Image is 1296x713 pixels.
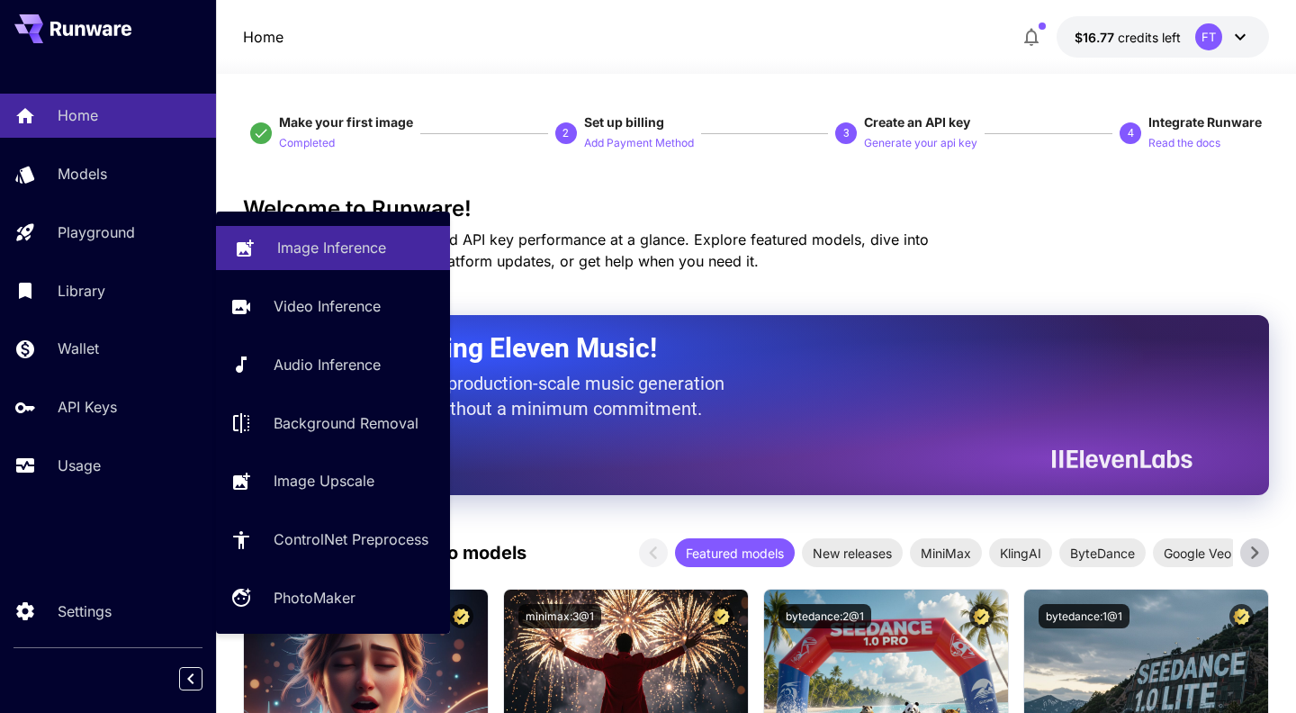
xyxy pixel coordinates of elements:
[1059,544,1146,563] span: ByteDance
[243,196,1269,221] h3: Welcome to Runware!
[989,544,1052,563] span: KlingAI
[518,604,601,628] button: minimax:3@1
[216,284,450,329] a: Video Inference
[778,604,871,628] button: bytedance:2@1
[216,459,450,503] a: Image Upscale
[193,663,216,695] div: Collapse sidebar
[864,114,970,130] span: Create an API key
[274,587,355,609] p: PhotoMaker
[58,163,107,185] p: Models
[709,604,733,628] button: Certified Model – Vetted for best performance and includes a commercial license.
[279,135,335,152] p: Completed
[274,295,381,317] p: Video Inference
[279,114,413,130] span: Make your first image
[864,135,977,152] p: Generate your api key
[1075,30,1118,45] span: $16.77
[288,371,738,421] p: The only way to get production-scale music generation from Eleven Labs without a minimum commitment.
[216,226,450,270] a: Image Inference
[449,604,473,628] button: Certified Model – Vetted for best performance and includes a commercial license.
[1118,30,1181,45] span: credits left
[1148,135,1220,152] p: Read the docs
[1075,28,1181,47] div: $16.77035
[802,544,903,563] span: New releases
[243,26,283,48] nav: breadcrumb
[562,125,569,141] p: 2
[243,26,283,48] p: Home
[969,604,994,628] button: Certified Model – Vetted for best performance and includes a commercial license.
[58,221,135,243] p: Playground
[58,455,101,476] p: Usage
[910,544,982,563] span: MiniMax
[843,125,850,141] p: 3
[58,338,99,359] p: Wallet
[1057,16,1269,58] button: $16.77035
[1153,544,1242,563] span: Google Veo
[288,331,1179,366] h2: Now Supporting Eleven Music!
[1128,125,1134,141] p: 4
[584,135,694,152] p: Add Payment Method
[274,412,418,434] p: Background Removal
[277,237,386,258] p: Image Inference
[1229,604,1254,628] button: Certified Model – Vetted for best performance and includes a commercial license.
[216,401,450,445] a: Background Removal
[1039,604,1129,628] button: bytedance:1@1
[243,230,929,270] span: Check out your usage stats and API key performance at a glance. Explore featured models, dive int...
[179,667,202,690] button: Collapse sidebar
[274,354,381,375] p: Audio Inference
[58,396,117,418] p: API Keys
[58,600,112,622] p: Settings
[1195,23,1222,50] div: FT
[216,343,450,387] a: Audio Inference
[216,576,450,620] a: PhotoMaker
[274,470,374,492] p: Image Upscale
[58,104,98,126] p: Home
[216,518,450,562] a: ControlNet Preprocess
[58,280,105,302] p: Library
[675,544,795,563] span: Featured models
[274,528,428,550] p: ControlNet Preprocess
[584,114,664,130] span: Set up billing
[1148,114,1262,130] span: Integrate Runware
